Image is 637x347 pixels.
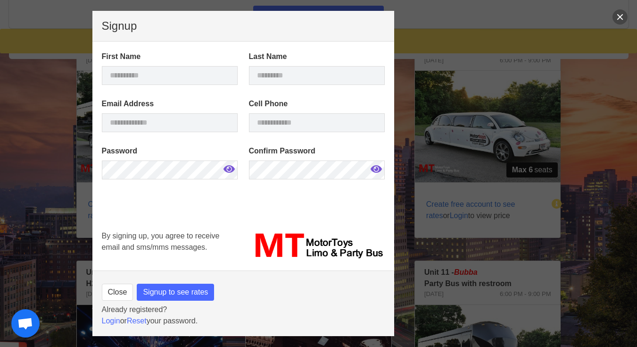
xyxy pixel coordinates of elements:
[102,284,133,301] button: Close
[143,287,208,298] span: Signup to see rates
[137,284,214,301] button: Signup to see rates
[96,225,243,267] div: By signing up, you agree to receive email and sms/mms messages.
[102,51,238,62] label: First Name
[102,317,120,325] a: Login
[127,317,147,325] a: Reset
[102,315,385,327] p: or your password.
[249,230,385,262] img: MT_logo_name.png
[249,145,385,157] label: Confirm Password
[102,145,238,157] label: Password
[102,98,238,110] label: Email Address
[249,98,385,110] label: Cell Phone
[102,304,385,315] p: Already registered?
[11,309,40,338] div: Open chat
[102,20,385,32] p: Signup
[249,51,385,62] label: Last Name
[102,193,245,263] iframe: reCAPTCHA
